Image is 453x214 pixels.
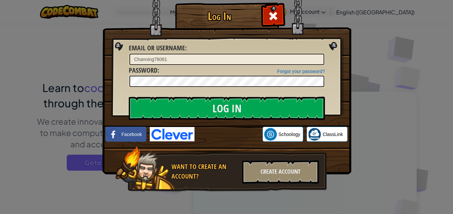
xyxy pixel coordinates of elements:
div: Create Account [242,160,319,184]
img: schoology.png [264,128,277,141]
input: Log In [129,97,325,120]
span: Email or Username [129,43,185,52]
iframe: Sign in with Google Button [194,127,263,142]
label: : [129,43,187,53]
img: facebook_small.png [107,128,120,141]
span: ClassLink [323,131,343,138]
img: classlink-logo-small.png [308,128,321,141]
label: : [129,66,159,75]
div: Want to create an account? [171,162,238,181]
img: clever-logo-blue.png [150,127,194,141]
span: Schoology [279,131,300,138]
a: Forgot your password? [277,69,325,74]
span: Password [129,66,157,75]
h1: Log In [177,10,262,22]
span: Facebook [121,131,142,138]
